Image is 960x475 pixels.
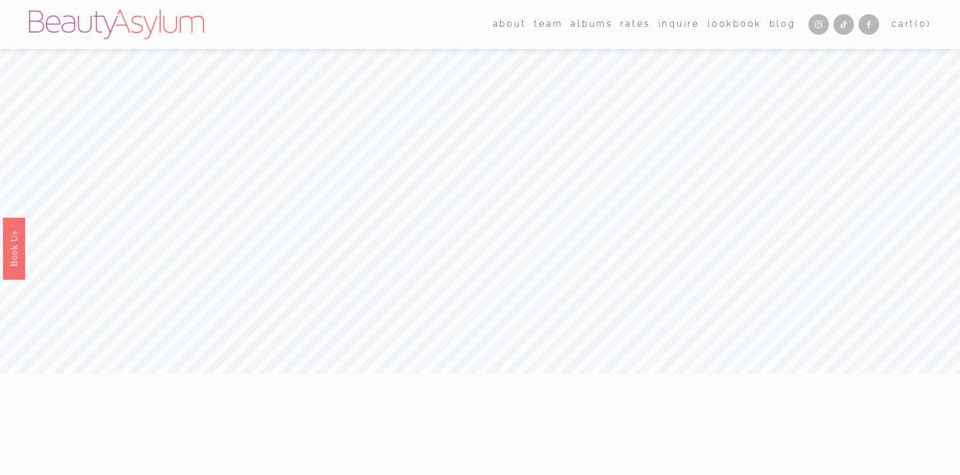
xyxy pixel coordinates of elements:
[808,14,829,35] a: Instagram
[920,19,927,29] span: 0
[892,17,931,32] a: 0 items in cart
[833,14,854,35] a: TikTok
[915,19,931,29] span: ( )
[770,16,796,33] a: Blog
[658,16,700,33] a: Inquire
[859,14,879,35] a: Facebook
[3,218,25,280] a: Book Us
[493,17,527,32] span: about
[571,16,612,33] a: albums
[534,16,563,33] a: folder dropdown
[620,16,650,33] a: Rates
[29,10,204,39] img: Beauty Asylum | Bridal Hair &amp; Makeup Charlotte &amp; Atlanta
[707,16,762,33] a: Lookbook
[493,16,527,33] a: folder dropdown
[534,17,563,32] span: team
